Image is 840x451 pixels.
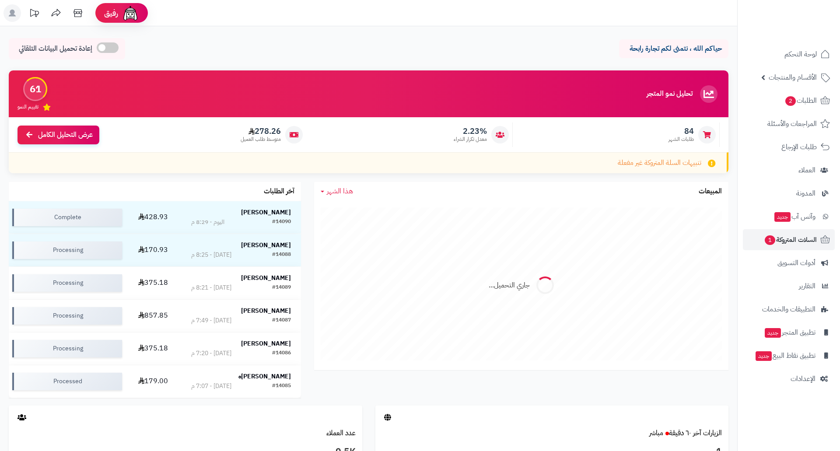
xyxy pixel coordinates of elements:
[626,44,722,54] p: حياكم الله ، نتمنى لكم تجارة رابحة
[784,48,817,60] span: لوحة التحكم
[798,164,815,176] span: العملاء
[272,349,291,358] div: #14086
[272,283,291,292] div: #14089
[796,187,815,199] span: المدونة
[238,372,291,381] strong: [PERSON_NAME]ه
[618,158,701,168] span: تنبيهات السلة المتروكة غير مفعلة
[764,234,817,246] span: السلات المتروكة
[104,8,118,18] span: رفيق
[699,188,722,196] h3: المبيعات
[743,322,835,343] a: تطبيق المتجرجديد
[23,4,45,24] a: تحديثات المنصة
[781,141,817,153] span: طلبات الإرجاع
[743,276,835,297] a: التقارير
[765,328,781,338] span: جديد
[668,136,694,143] span: طلبات الشهر
[191,283,231,292] div: [DATE] - 8:21 م
[17,103,38,111] span: تقييم النمو
[126,365,181,398] td: 179.00
[12,307,122,325] div: Processing
[743,345,835,366] a: تطبيق نقاط البيعجديد
[12,274,122,292] div: Processing
[755,350,815,362] span: تطبيق نقاط البيع
[743,229,835,250] a: السلات المتروكة1
[272,382,291,391] div: #14085
[769,71,817,84] span: الأقسام والمنتجات
[649,428,722,438] a: الزيارات آخر ٦٠ دقيقةمباشر
[241,241,291,250] strong: [PERSON_NAME]
[743,368,835,389] a: الإعدادات
[241,136,281,143] span: متوسط طلب العميل
[454,136,487,143] span: معدل تكرار الشراء
[19,44,92,54] span: إعادة تحميل البيانات التلقائي
[17,126,99,144] a: عرض التحليل الكامل
[785,96,796,106] span: 2
[272,251,291,259] div: #14088
[454,126,487,136] span: 2.23%
[272,218,291,227] div: #14090
[780,24,832,42] img: logo-2.png
[241,306,291,315] strong: [PERSON_NAME]
[743,136,835,157] a: طلبات الإرجاع
[777,257,815,269] span: أدوات التسويق
[12,340,122,357] div: Processing
[126,332,181,365] td: 375.18
[191,218,224,227] div: اليوم - 8:29 م
[767,118,817,130] span: المراجعات والأسئلة
[126,300,181,332] td: 857.85
[668,126,694,136] span: 84
[784,94,817,107] span: الطلبات
[743,90,835,111] a: الطلبات2
[764,326,815,339] span: تطبيق المتجر
[241,126,281,136] span: 278.26
[743,113,835,134] a: المراجعات والأسئلة
[743,44,835,65] a: لوحة التحكم
[241,339,291,348] strong: [PERSON_NAME]
[12,373,122,390] div: Processed
[774,212,791,222] span: جديد
[743,183,835,204] a: المدونة
[191,382,231,391] div: [DATE] - 7:07 م
[264,188,294,196] h3: آخر الطلبات
[191,349,231,358] div: [DATE] - 7:20 م
[272,316,291,325] div: #14087
[191,316,231,325] div: [DATE] - 7:49 م
[799,280,815,292] span: التقارير
[743,252,835,273] a: أدوات التسويق
[647,90,693,98] h3: تحليل نمو المتجر
[743,206,835,227] a: وآتس آبجديد
[126,234,181,266] td: 170.93
[191,251,231,259] div: [DATE] - 8:25 م
[38,130,93,140] span: عرض التحليل الكامل
[649,428,663,438] small: مباشر
[743,299,835,320] a: التطبيقات والخدمات
[791,373,815,385] span: الإعدادات
[743,160,835,181] a: العملاء
[122,4,139,22] img: ai-face.png
[327,186,353,196] span: هذا الشهر
[773,210,815,223] span: وآتس آب
[126,201,181,234] td: 428.93
[765,235,775,245] span: 1
[12,241,122,259] div: Processing
[326,428,356,438] a: عدد العملاء
[762,303,815,315] span: التطبيقات والخدمات
[489,280,530,290] div: جاري التحميل...
[241,208,291,217] strong: [PERSON_NAME]
[126,267,181,299] td: 375.18
[12,209,122,226] div: Complete
[241,273,291,283] strong: [PERSON_NAME]
[756,351,772,361] span: جديد
[321,186,353,196] a: هذا الشهر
